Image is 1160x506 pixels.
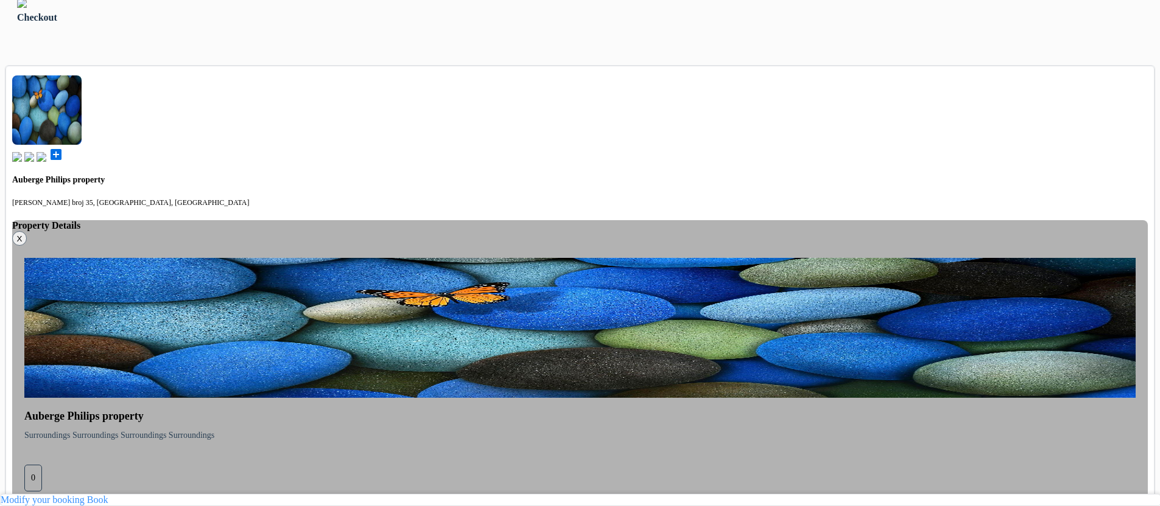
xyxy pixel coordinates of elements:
[87,494,108,505] a: Book
[12,152,22,162] img: book.svg
[24,152,34,162] img: music.svg
[12,198,249,207] small: [PERSON_NAME] broj 35, [GEOGRAPHIC_DATA], [GEOGRAPHIC_DATA]
[49,153,63,164] a: add_box
[1,494,85,505] a: Modify your booking
[37,152,46,162] img: truck.svg
[12,231,27,246] button: X
[24,465,42,491] div: 0
[24,431,214,440] span: Surroundings Surroundings Surroundings Surroundings
[49,147,63,162] span: add_box
[24,410,1136,423] h4: Auberge Philips property
[12,220,1148,231] h4: Property Details
[12,175,1148,185] h4: Auberge Philips property
[17,12,57,23] span: Checkout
